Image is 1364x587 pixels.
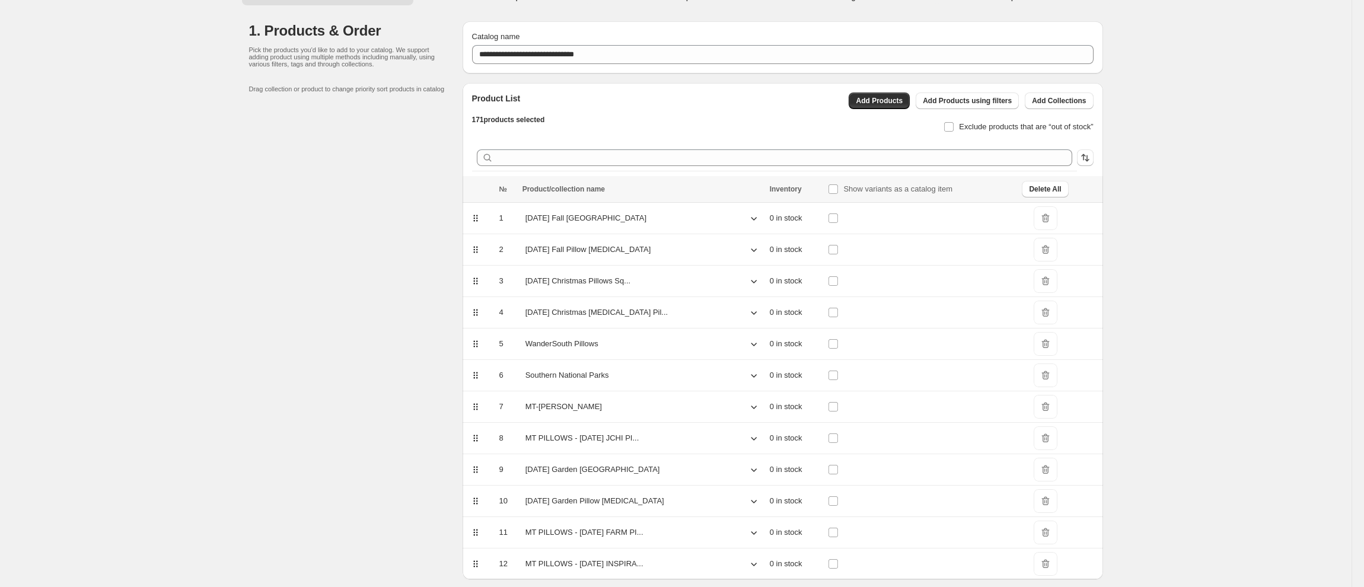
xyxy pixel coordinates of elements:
[499,496,508,505] span: 10
[249,21,463,40] h1: 1. Products & Order
[249,85,463,92] p: Drag collection or product to change priority sort products in catalog
[525,369,609,381] p: Southern National Parks
[766,266,825,297] td: 0 in stock
[499,276,503,285] span: 3
[766,391,825,423] td: 0 in stock
[499,402,503,411] span: 7
[525,338,598,350] p: WanderSouth Pillows
[499,465,503,474] span: 9
[766,360,825,391] td: 0 in stock
[499,559,508,568] span: 12
[766,548,825,580] td: 0 in stock
[525,527,643,538] p: MT PILLOWS - [DATE] FARM PI...
[766,328,825,360] td: 0 in stock
[472,92,545,104] h2: Product List
[766,486,825,517] td: 0 in stock
[916,92,1019,109] button: Add Products using filters
[525,495,664,507] p: [DATE] Garden Pillow [MEDICAL_DATA]
[1029,184,1061,194] span: Delete All
[472,116,545,124] span: 171 products selected
[525,244,651,256] p: [DATE] Fall Pillow [MEDICAL_DATA]
[525,212,646,224] p: [DATE] Fall [GEOGRAPHIC_DATA]
[766,517,825,548] td: 0 in stock
[525,401,602,413] p: MT-[PERSON_NAME]
[499,308,503,317] span: 4
[843,184,952,193] span: Show variants as a catalog item
[499,371,503,379] span: 6
[472,32,520,41] span: Catalog name
[525,432,639,444] p: MT PILLOWS - [DATE] JCHI PI...
[499,528,508,537] span: 11
[856,96,903,106] span: Add Products
[525,275,630,287] p: [DATE] Christmas Pillows Sq...
[770,184,821,194] div: Inventory
[1032,96,1086,106] span: Add Collections
[766,234,825,266] td: 0 in stock
[499,185,507,193] span: №
[499,213,503,222] span: 1
[766,203,825,234] td: 0 in stock
[923,96,1012,106] span: Add Products using filters
[766,297,825,328] td: 0 in stock
[499,245,503,254] span: 2
[525,307,668,318] p: [DATE] Christmas [MEDICAL_DATA] Pil...
[766,423,825,454] td: 0 in stock
[522,185,605,193] span: Product/collection name
[766,454,825,486] td: 0 in stock
[525,464,660,476] p: [DATE] Garden [GEOGRAPHIC_DATA]
[959,122,1093,131] span: Exclude products that are “out of stock”
[499,339,503,348] span: 5
[249,46,439,68] p: Pick the products you'd like to add to your catalog. We support adding product using multiple met...
[499,433,503,442] span: 8
[849,92,910,109] button: Add Products
[525,558,643,570] p: MT PILLOWS - [DATE] INSPIRA...
[1022,181,1068,197] button: Delete All
[1025,92,1093,109] button: Add Collections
